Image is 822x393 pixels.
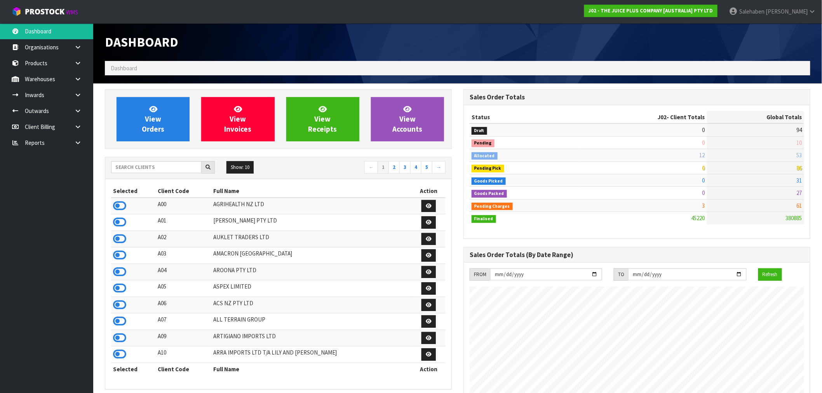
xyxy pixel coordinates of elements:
[707,111,804,123] th: Global Totals
[589,7,713,14] strong: J02 - THE JUICE PLUS COMPANY [AUSTRALIA] PTY LTD
[412,363,446,375] th: Action
[211,313,412,330] td: ALL TERRAIN GROUP
[111,363,156,375] th: Selected
[786,214,802,222] span: 380885
[156,297,211,313] td: A06
[284,161,446,175] nav: Page navigation
[472,203,513,210] span: Pending Charges
[211,247,412,264] td: AMACRON [GEOGRAPHIC_DATA]
[470,111,581,123] th: Status
[156,185,211,197] th: Client Code
[797,139,802,146] span: 10
[66,9,78,16] small: WMS
[211,185,412,197] th: Full Name
[691,214,705,222] span: 45220
[111,161,202,173] input: Search clients
[700,151,705,159] span: 12
[111,185,156,197] th: Selected
[766,8,808,15] span: [PERSON_NAME]
[156,264,211,280] td: A04
[211,198,412,214] td: AGRIHEALTH NZ LTD
[658,113,667,121] span: J02
[156,346,211,363] td: A10
[211,280,412,297] td: ASPEX LIMITED
[472,215,496,223] span: Finalised
[472,190,507,198] span: Goods Packed
[156,247,211,264] td: A03
[201,97,274,141] a: ViewInvoices
[156,280,211,297] td: A05
[211,330,412,346] td: ARTIGIANO IMPORTS LTD
[117,97,190,141] a: ViewOrders
[286,97,359,141] a: ViewReceipts
[211,346,412,363] td: ARRA IMPORTS LTD T/A LILY AND [PERSON_NAME]
[472,127,487,135] span: Draft
[581,111,707,123] th: - Client Totals
[211,297,412,313] td: ACS NZ PTY LTD
[211,264,412,280] td: AROONA PTY LTD
[797,202,802,209] span: 61
[421,161,432,174] a: 5
[392,104,422,134] span: View Accounts
[156,198,211,214] td: A00
[702,189,705,196] span: 0
[702,139,705,146] span: 0
[211,231,412,247] td: AUKLET TRADERS LTD
[702,202,705,209] span: 3
[472,139,495,147] span: Pending
[797,189,802,196] span: 27
[211,363,412,375] th: Full Name
[371,97,444,141] a: ViewAccounts
[378,161,389,174] a: 1
[702,177,705,184] span: 0
[584,5,718,17] a: J02 - THE JUICE PLUS COMPANY [AUSTRALIA] PTY LTD
[156,231,211,247] td: A02
[470,94,804,101] h3: Sales Order Totals
[797,126,802,134] span: 94
[470,268,490,281] div: FROM
[156,363,211,375] th: Client Code
[142,104,164,134] span: View Orders
[156,330,211,346] td: A09
[410,161,421,174] a: 4
[797,177,802,184] span: 31
[308,104,337,134] span: View Receipts
[702,164,705,172] span: 0
[226,161,254,174] button: Show: 10
[472,177,506,185] span: Goods Picked
[702,126,705,134] span: 0
[156,214,211,231] td: A01
[156,313,211,330] td: A07
[364,161,378,174] a: ←
[12,7,21,16] img: cube-alt.png
[758,268,782,281] button: Refresh
[388,161,400,174] a: 2
[412,185,446,197] th: Action
[25,7,64,17] span: ProStock
[614,268,628,281] div: TO
[470,251,804,259] h3: Sales Order Totals (By Date Range)
[432,161,446,174] a: →
[111,64,137,72] span: Dashboard
[797,164,802,172] span: 86
[472,165,504,172] span: Pending Pick
[472,152,498,160] span: Allocated
[797,151,802,159] span: 53
[211,214,412,231] td: [PERSON_NAME] PTY LTD
[739,8,765,15] span: Salehaben
[224,104,251,134] span: View Invoices
[105,34,178,50] span: Dashboard
[399,161,411,174] a: 3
